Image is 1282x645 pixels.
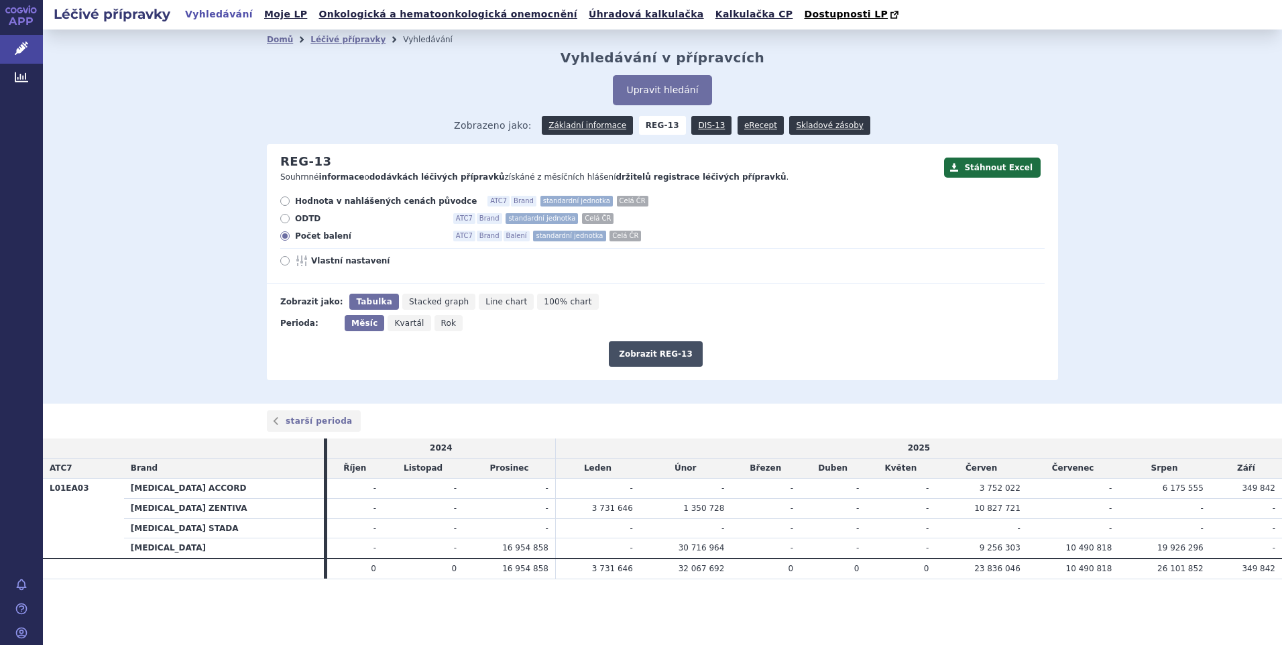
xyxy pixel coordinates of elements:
[314,5,581,23] a: Onkologická a hematoonkologická onemocnění
[383,459,463,479] td: Listopad
[463,459,555,479] td: Prosinec
[721,483,724,493] span: -
[738,116,784,135] a: eRecept
[394,318,424,328] span: Kvartál
[592,564,633,573] span: 3 731 646
[260,5,311,23] a: Moje LP
[1242,483,1275,493] span: 349 842
[1273,524,1275,533] span: -
[791,504,793,513] span: -
[351,318,377,328] span: Měsíc
[454,116,532,135] span: Zobrazeno jako:
[854,564,860,573] span: 0
[373,543,376,552] span: -
[1109,524,1112,533] span: -
[544,297,591,306] span: 100% chart
[373,504,376,513] span: -
[926,524,929,533] span: -
[1118,459,1210,479] td: Srpen
[856,543,859,552] span: -
[592,504,633,513] span: 3 731 646
[454,504,457,513] span: -
[409,297,469,306] span: Stacked graph
[181,5,257,23] a: Vyhledávání
[295,196,477,207] span: Hodnota v nahlášených cenách původce
[267,35,293,44] a: Domů
[327,459,383,479] td: Říjen
[373,483,376,493] span: -
[616,172,786,182] strong: držitelů registrace léčivých přípravků
[43,478,124,559] th: L01EA03
[555,459,639,479] td: Leden
[533,231,605,241] span: standardní jednotka
[452,564,457,573] span: 0
[789,564,794,573] span: 0
[280,172,937,183] p: Souhrnné o získáné z měsíčních hlášení .
[310,35,386,44] a: Léčivé přípravky
[1157,564,1204,573] span: 26 101 852
[926,504,929,513] span: -
[944,158,1041,178] button: Stáhnout Excel
[295,213,443,224] span: ODTD
[926,483,929,493] span: -
[506,213,578,224] span: standardní jednotka
[804,9,888,19] span: Dostupnosti LP
[546,483,548,493] span: -
[511,196,536,207] span: Brand
[974,504,1021,513] span: 10 827 721
[311,255,459,266] span: Vlastní nastavení
[267,410,361,432] a: starší perioda
[280,315,338,331] div: Perioda:
[630,543,633,552] span: -
[582,213,614,224] span: Celá ČR
[980,483,1021,493] span: 3 752 022
[1273,543,1275,552] span: -
[542,116,633,135] a: Základní informace
[856,524,859,533] span: -
[791,543,793,552] span: -
[319,172,365,182] strong: informace
[1157,543,1204,552] span: 19 926 296
[935,459,1027,479] td: Červen
[371,564,376,573] span: 0
[454,543,457,552] span: -
[585,5,708,23] a: Úhradová kalkulačka
[327,438,556,458] td: 2024
[1200,524,1203,533] span: -
[487,196,510,207] span: ATC7
[630,524,633,533] span: -
[124,538,324,559] th: [MEDICAL_DATA]
[403,30,470,50] li: Vyhledávání
[540,196,613,207] span: standardní jednotka
[502,564,548,573] span: 16 954 858
[866,459,935,479] td: Květen
[856,483,859,493] span: -
[789,116,870,135] a: Skladové zásoby
[1066,543,1112,552] span: 10 490 818
[441,318,457,328] span: Rok
[683,504,724,513] span: 1 350 728
[980,543,1021,552] span: 9 256 303
[546,524,548,533] span: -
[1109,483,1112,493] span: -
[800,459,866,479] td: Duben
[124,478,324,498] th: [MEDICAL_DATA] ACCORD
[679,564,725,573] span: 32 067 692
[711,5,797,23] a: Kalkulačka CP
[454,524,457,533] span: -
[800,5,905,24] a: Dostupnosti LP
[485,297,527,306] span: Line chart
[639,116,686,135] strong: REG-13
[721,524,724,533] span: -
[477,231,502,241] span: Brand
[373,524,376,533] span: -
[295,231,443,241] span: Počet balení
[679,543,725,552] span: 30 716 964
[1210,459,1282,479] td: Září
[640,459,731,479] td: Únor
[609,341,703,367] button: Zobrazit REG-13
[1242,564,1275,573] span: 349 842
[555,438,1282,458] td: 2025
[453,231,475,241] span: ATC7
[1273,504,1275,513] span: -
